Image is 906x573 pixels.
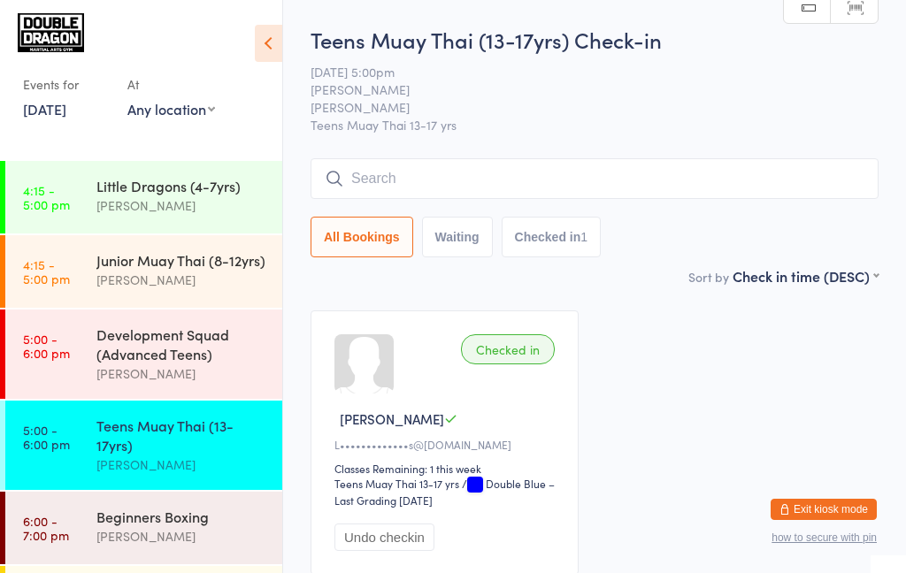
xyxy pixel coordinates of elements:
div: L•••••••••••••s@[DOMAIN_NAME] [334,437,560,452]
time: 5:00 - 6:00 pm [23,423,70,451]
div: At [127,70,215,99]
a: [DATE] [23,99,66,118]
div: Checked in [461,334,555,364]
span: [PERSON_NAME] [311,98,851,116]
span: [PERSON_NAME] [311,80,851,98]
span: Teens Muay Thai 13-17 yrs [311,116,879,134]
div: Junior Muay Thai (8-12yrs) [96,250,267,270]
time: 4:15 - 5:00 pm [23,183,70,211]
time: 6:00 - 7:00 pm [23,514,69,542]
h2: Teens Muay Thai (13-17yrs) Check-in [311,25,879,54]
button: Exit kiosk mode [771,499,877,520]
div: [PERSON_NAME] [96,363,267,384]
button: All Bookings [311,217,413,257]
div: [PERSON_NAME] [96,270,267,290]
a: 4:15 -5:00 pmJunior Muay Thai (8-12yrs)[PERSON_NAME] [5,235,282,308]
div: [PERSON_NAME] [96,526,267,546]
button: how to secure with pin [772,531,877,544]
div: Events for [23,70,110,99]
div: Check in time (DESC) [733,266,879,286]
div: 1 [580,230,587,244]
div: Teens Muay Thai (13-17yrs) [96,416,267,455]
img: Double Dragon Gym [18,13,84,52]
div: Beginners Boxing [96,507,267,526]
button: Checked in1 [502,217,602,257]
div: [PERSON_NAME] [96,455,267,475]
a: 5:00 -6:00 pmTeens Muay Thai (13-17yrs)[PERSON_NAME] [5,401,282,490]
div: Development Squad (Advanced Teens) [96,325,267,363]
div: [PERSON_NAME] [96,195,267,216]
span: [DATE] 5:00pm [311,63,851,80]
button: Undo checkin [334,523,434,551]
button: Waiting [422,217,493,257]
div: Classes Remaining: 1 this week [334,461,560,476]
input: Search [311,158,879,199]
div: Any location [127,99,215,118]
time: 5:00 - 6:00 pm [23,332,70,360]
span: [PERSON_NAME] [340,409,444,428]
div: Little Dragons (4-7yrs) [96,176,267,195]
a: 6:00 -7:00 pmBeginners Boxing[PERSON_NAME] [5,492,282,564]
time: 4:15 - 5:00 pm [23,257,70,286]
a: 4:15 -5:00 pmLittle Dragons (4-7yrs)[PERSON_NAME] [5,161,282,233]
label: Sort by [688,268,729,286]
a: 5:00 -6:00 pmDevelopment Squad (Advanced Teens)[PERSON_NAME] [5,309,282,399]
div: Teens Muay Thai 13-17 yrs [334,476,459,491]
